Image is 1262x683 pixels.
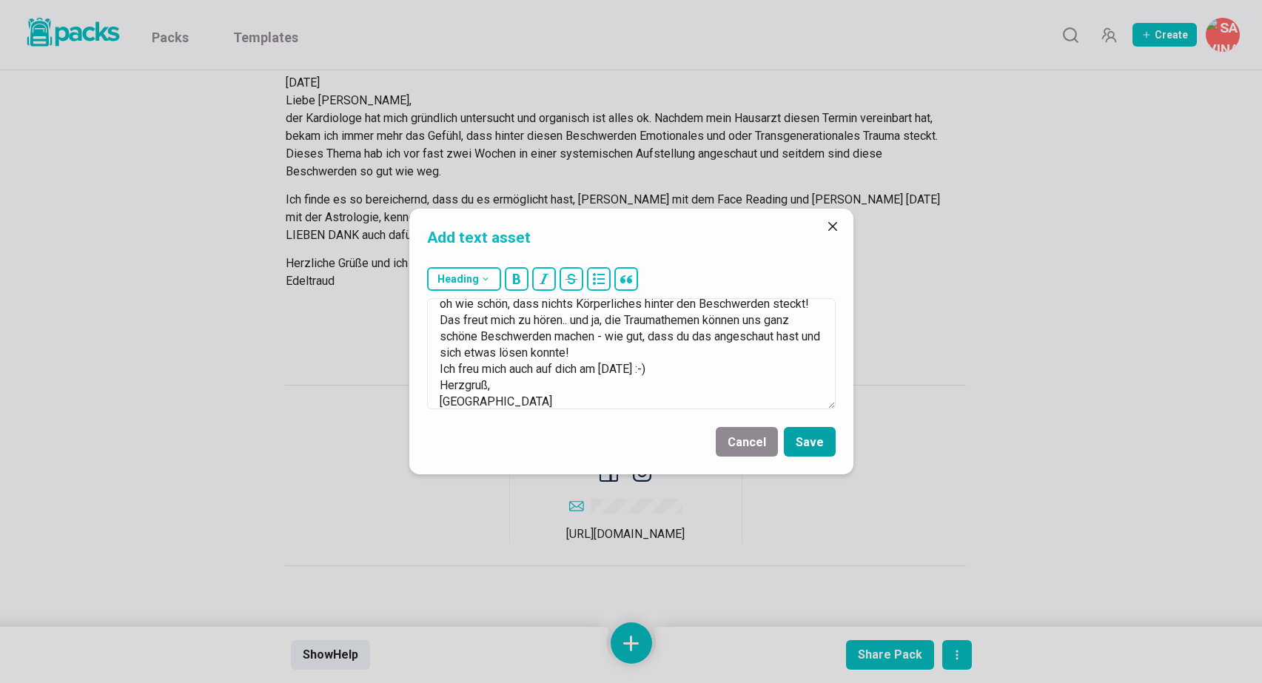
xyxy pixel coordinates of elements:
[821,215,845,238] button: Close
[560,267,583,291] button: strikethrough
[532,267,556,291] button: italic
[784,427,836,457] button: Save
[614,267,638,291] button: block quote
[409,209,853,261] header: Add text asset
[427,267,501,291] button: Heading
[716,427,778,457] button: Cancel
[505,267,528,291] button: bold
[427,298,836,409] textarea: [DATE] Liebe [PERSON_NAME], oh wie schön, dass nichts Körperliches hinter den Beschwerden steckt!...
[587,267,611,291] button: bullet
